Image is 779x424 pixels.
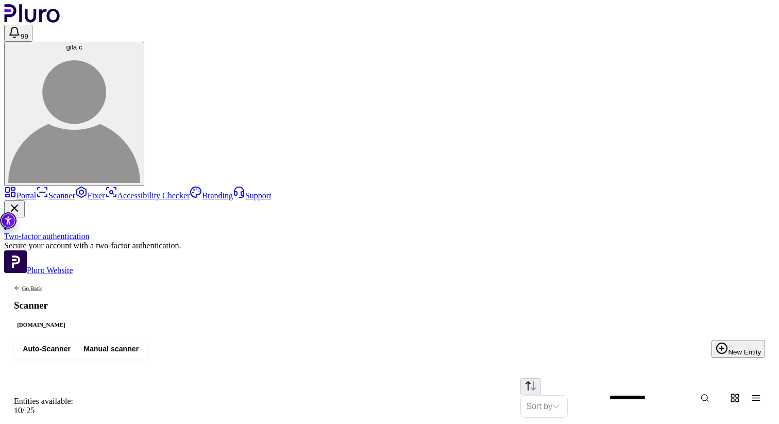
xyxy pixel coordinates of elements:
[233,191,272,200] a: Support
[747,389,765,407] button: Change content view type to table
[8,51,140,183] img: gila c
[4,42,144,186] button: gila cgila c
[4,200,25,217] button: Close Two-factor authentication notification
[190,191,233,200] a: Branding
[4,15,60,24] a: Logo
[4,266,73,275] a: Open Pluro Website
[105,191,190,200] a: Accessibility Checker
[4,186,775,275] aside: Sidebar menu
[14,285,69,292] a: Back to previous screen
[83,344,139,354] span: Manual scanner
[14,397,73,406] div: Entities available:
[14,406,73,415] div: 25
[36,191,75,200] a: Scanner
[4,217,775,241] a: Two-factor authentication
[23,344,71,354] span: Auto-Scanner
[520,395,568,418] div: Set sorting
[4,241,775,250] div: Secure your account with a two-factor authentication.
[4,232,775,241] div: Two-factor authentication
[4,25,32,42] button: Open notifications, you have 128 new notifications
[14,301,69,311] h1: Scanner
[16,342,77,356] button: Auto-Scanner
[77,342,145,356] button: Manual scanner
[75,191,105,200] a: Fixer
[520,378,541,395] button: Change sorting direction
[66,43,82,51] span: gila c
[14,406,24,415] span: 10 /
[603,389,742,406] input: Website Search
[14,320,69,329] div: [DOMAIN_NAME]
[21,32,28,40] span: 99
[4,191,36,200] a: Portal
[712,341,765,358] button: New Entity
